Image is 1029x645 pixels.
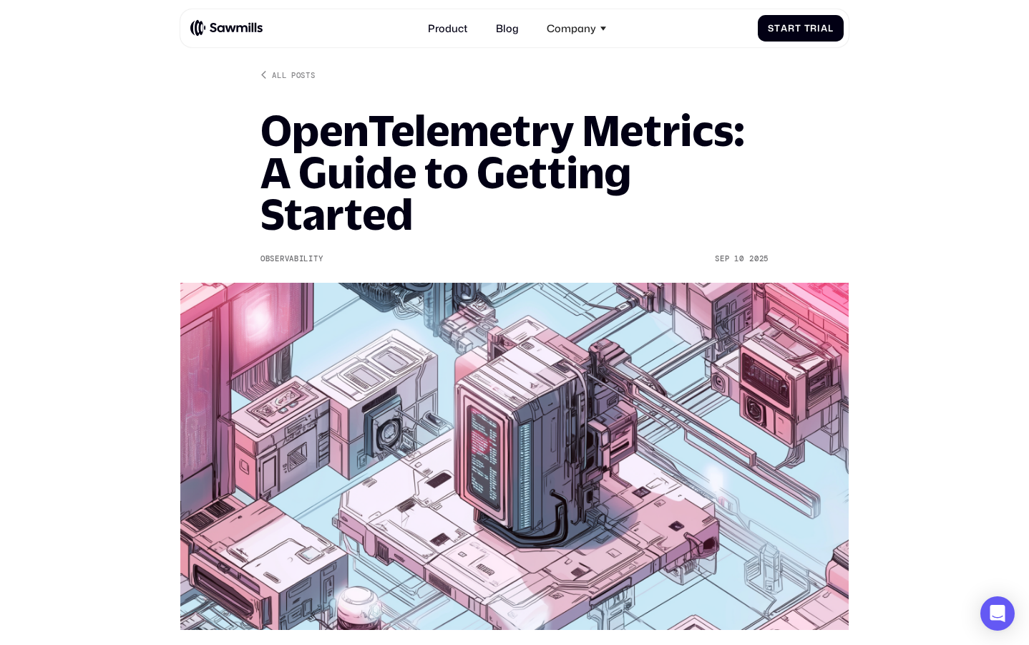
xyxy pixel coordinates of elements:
[768,23,774,34] span: S
[828,23,834,34] span: l
[758,15,844,42] a: StartTrial
[781,23,788,34] span: a
[817,23,821,34] span: i
[420,14,475,42] a: Product
[260,254,323,263] div: Observability
[260,110,769,235] h1: OpenTelemetry Metrics: A Guide to Getting Started
[810,23,817,34] span: r
[749,254,769,263] div: 2025
[795,23,801,34] span: t
[272,70,315,80] div: All posts
[804,23,811,34] span: T
[788,23,795,34] span: r
[774,23,781,34] span: t
[180,283,849,630] img: 3
[821,23,828,34] span: a
[734,254,743,263] div: 10
[260,70,316,80] a: All posts
[980,596,1015,631] div: Open Intercom Messenger
[547,22,596,34] div: Company
[488,14,527,42] a: Blog
[715,254,729,263] div: Sep
[539,14,614,42] div: Company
